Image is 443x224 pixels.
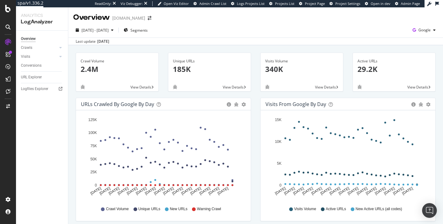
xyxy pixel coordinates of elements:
a: Admin Crawl List [194,1,226,6]
text: [DATE] [338,186,350,196]
div: ReadOnly: [95,1,111,6]
div: Conversions [21,62,42,69]
span: Segments [130,28,148,33]
text: [DATE] [217,186,229,196]
text: [DATE] [365,186,377,196]
div: Visits from Google by day [265,101,326,107]
text: [DATE] [181,186,193,196]
text: 25K [90,170,97,174]
text: [DATE] [274,186,286,196]
text: 100K [88,131,97,135]
a: Projects List [269,1,294,6]
text: [DATE] [117,186,129,196]
div: Viz Debugger: [121,1,143,6]
span: Admin Crawl List [199,1,226,6]
svg: A chart. [265,115,430,201]
p: 2.4M [81,64,154,74]
span: Projects List [275,1,294,6]
text: [DATE] [347,186,359,196]
div: bug [234,102,238,107]
text: 125K [88,118,97,122]
text: 15K [275,118,281,122]
span: View Details [130,84,151,90]
div: Overview [21,36,36,42]
text: [DATE] [401,186,414,196]
text: [DATE] [199,186,211,196]
div: bug [357,85,362,89]
text: [DATE] [283,186,296,196]
div: [DOMAIN_NAME] [112,15,145,21]
text: 10K [275,140,281,144]
text: [DATE] [329,186,341,196]
div: gear [426,102,430,107]
a: URL Explorer [21,74,64,81]
a: Open Viz Editor [158,1,189,6]
text: [DATE] [153,186,166,196]
span: View Details [223,84,244,90]
div: Logfiles Explorer [21,86,48,92]
span: Open in dev [371,1,390,6]
a: Open in dev [365,1,390,6]
a: Crawls [21,45,58,51]
span: Crawl Volume [106,206,129,212]
text: [DATE] [99,186,111,196]
div: URLs Crawled by Google by day [81,101,154,107]
span: Logs Projects List [237,1,265,6]
div: Visits Volume [265,58,338,64]
p: 29.2K [357,64,431,74]
text: [DATE] [208,186,220,196]
text: 50K [90,157,97,161]
div: Overview [73,12,110,23]
text: [DATE] [392,186,405,196]
span: New Active URLs (all codes) [356,206,402,212]
div: bug [419,102,423,107]
div: bug [265,85,269,89]
div: Unique URLs [173,58,246,64]
span: View Details [407,84,428,90]
button: Segments [121,25,150,35]
text: [DATE] [126,186,138,196]
span: New URLs [170,206,187,212]
button: [DATE] - [DATE] [73,25,116,35]
span: Project Page [305,1,325,6]
span: Google [418,27,431,33]
a: Logs Projects List [231,1,265,6]
span: Admin Page [401,1,420,6]
text: [DATE] [162,186,175,196]
text: 0 [95,183,97,187]
a: Project Page [299,1,325,6]
div: Crawls [21,45,32,51]
a: Project Settings [329,1,360,6]
a: Logfiles Explorer [21,86,64,92]
text: [DATE] [190,186,202,196]
text: [DATE] [90,186,102,196]
div: circle-info [227,102,231,107]
text: [DATE] [144,186,156,196]
span: Visits Volume [294,206,316,212]
text: 75K [90,144,97,148]
div: gear [241,102,246,107]
div: bug [173,85,177,89]
span: Unique URLs [138,206,160,212]
div: circle-info [411,102,416,107]
p: 185K [173,64,246,74]
div: Crawl Volume [81,58,154,64]
a: Admin Page [395,1,420,6]
text: [DATE] [310,186,323,196]
text: 0 [279,183,281,187]
svg: A chart. [81,115,246,201]
span: [DATE] - [DATE] [82,28,109,33]
text: [DATE] [171,186,184,196]
text: 5K [277,161,281,166]
span: Active URLs [326,206,346,212]
span: Project Settings [335,1,360,6]
text: [DATE] [292,186,305,196]
span: Open Viz Editor [164,1,189,6]
text: [DATE] [135,186,147,196]
div: LogAnalyzer [21,18,63,26]
text: [DATE] [108,186,120,196]
p: 340K [265,64,338,74]
a: Overview [21,36,64,42]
